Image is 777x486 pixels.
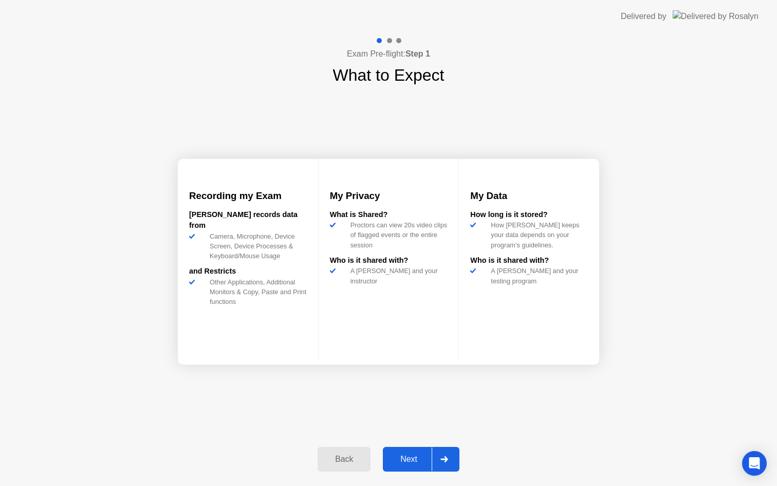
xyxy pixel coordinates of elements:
h3: My Privacy [330,189,448,203]
div: How [PERSON_NAME] keeps your data depends on your program’s guidelines. [487,220,588,250]
button: Back [318,447,371,472]
div: A [PERSON_NAME] and your testing program [487,266,588,285]
div: Delivered by [621,10,667,23]
div: Open Intercom Messenger [742,451,767,476]
div: How long is it stored? [470,209,588,221]
div: Camera, Microphone, Device Screen, Device Processes & Keyboard/Mouse Usage [206,231,307,261]
div: Other Applications, Additional Monitors & Copy, Paste and Print functions [206,277,307,307]
div: Next [386,455,432,464]
div: Proctors can view 20s video clips of flagged events or the entire session [346,220,448,250]
div: Back [321,455,367,464]
div: What is Shared? [330,209,448,221]
button: Next [383,447,459,472]
h4: Exam Pre-flight: [347,48,430,60]
img: Delivered by Rosalyn [673,10,758,22]
div: Who is it shared with? [470,255,588,266]
h3: Recording my Exam [189,189,307,203]
h3: My Data [470,189,588,203]
div: Who is it shared with? [330,255,448,266]
div: [PERSON_NAME] records data from [189,209,307,231]
b: Step 1 [405,49,430,58]
div: and Restricts [189,266,307,277]
h1: What to Expect [333,63,445,87]
div: A [PERSON_NAME] and your instructor [346,266,448,285]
